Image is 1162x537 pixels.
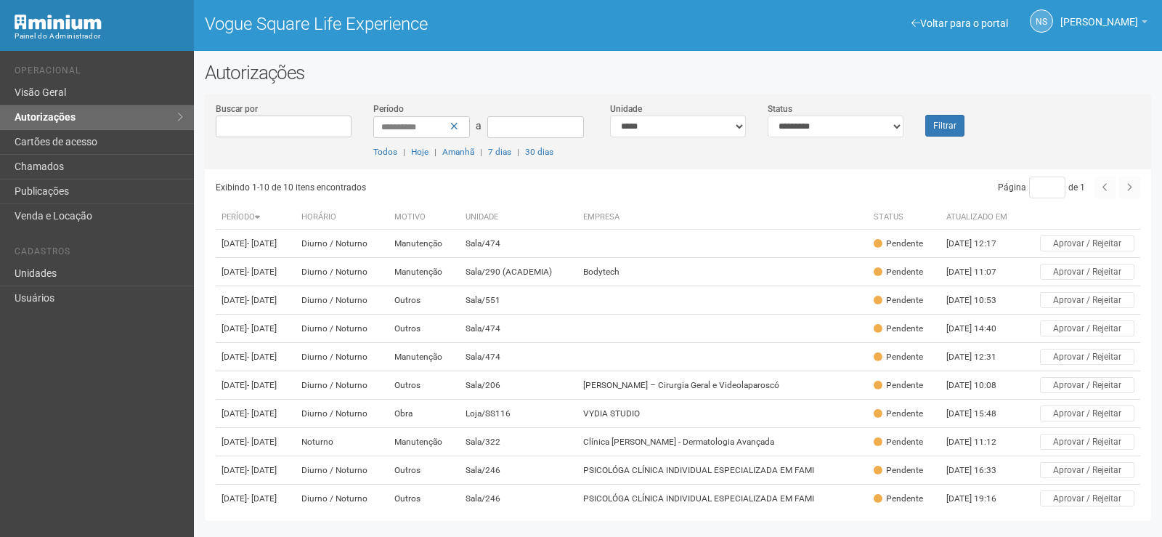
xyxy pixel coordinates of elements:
span: | [517,147,519,157]
td: [DATE] [216,456,296,485]
button: Aprovar / Rejeitar [1040,405,1134,421]
td: Diurno / Noturno [296,230,389,258]
a: Voltar para o portal [911,17,1008,29]
td: [DATE] [216,371,296,400]
span: - [DATE] [247,238,277,249]
td: Diurno / Noturno [296,315,389,343]
td: [DATE] [216,400,296,428]
button: Aprovar / Rejeitar [1040,434,1134,450]
td: Diurno / Noturno [296,258,389,286]
td: Manutenção [389,258,460,286]
td: Outros [389,485,460,513]
td: [DATE] [216,485,296,513]
td: Diurno / Noturno [296,371,389,400]
span: - [DATE] [247,267,277,277]
th: Motivo [389,206,460,230]
span: - [DATE] [247,323,277,334]
a: Hoje [411,147,428,157]
td: PSICOLÓGA CLÍNICA INDIVIDUAL ESPECIALIZADA EM FAMI [577,485,868,513]
td: Diurno / Noturno [296,400,389,428]
td: [DATE] [216,343,296,371]
span: Nicolle Silva [1060,2,1138,28]
a: Amanhã [442,147,474,157]
button: Aprovar / Rejeitar [1040,349,1134,365]
div: Pendente [874,408,923,420]
td: Diurno / Noturno [296,485,389,513]
span: | [480,147,482,157]
td: Outros [389,371,460,400]
td: [DATE] [216,258,296,286]
td: VYDIA STUDIO [577,400,868,428]
div: Pendente [874,266,923,278]
th: Período [216,206,296,230]
td: Sala/246 [460,485,577,513]
label: Período [373,102,404,116]
td: Outros [389,286,460,315]
a: Todos [373,147,397,157]
td: PSICOLÓGA CLÍNICA INDIVIDUAL ESPECIALIZADA EM FAMI [577,456,868,485]
a: 7 dias [488,147,511,157]
td: [DATE] 11:12 [940,428,1020,456]
td: Manutenção [389,428,460,456]
div: Pendente [874,464,923,477]
a: NS [1030,9,1053,33]
div: Pendente [874,294,923,307]
span: | [434,147,436,157]
div: Pendente [874,351,923,363]
li: Operacional [15,65,183,81]
button: Aprovar / Rejeitar [1040,264,1134,280]
a: [PERSON_NAME] [1060,18,1147,30]
img: Minium [15,15,102,30]
td: Noturno [296,428,389,456]
td: Sala/246 [460,456,577,485]
th: Empresa [577,206,868,230]
td: [DATE] 11:07 [940,258,1020,286]
a: 30 dias [525,147,553,157]
td: [DATE] 10:08 [940,371,1020,400]
button: Aprovar / Rejeitar [1040,377,1134,393]
button: Aprovar / Rejeitar [1040,235,1134,251]
div: Pendente [874,436,923,448]
li: Cadastros [15,246,183,262]
td: Outros [389,456,460,485]
td: [DATE] 12:17 [940,230,1020,258]
div: Pendente [874,323,923,335]
td: Obra [389,400,460,428]
td: Manutenção [389,343,460,371]
td: Sala/322 [460,428,577,456]
div: Pendente [874,238,923,250]
div: Painel do Administrador [15,30,183,43]
td: Diurno / Noturno [296,343,389,371]
span: - [DATE] [247,295,277,305]
button: Aprovar / Rejeitar [1040,320,1134,336]
td: [DATE] 15:48 [940,400,1020,428]
td: [DATE] 10:53 [940,286,1020,315]
td: [DATE] [216,230,296,258]
td: [DATE] [216,315,296,343]
th: Horário [296,206,389,230]
span: - [DATE] [247,352,277,362]
h1: Vogue Square Life Experience [205,15,667,33]
td: [DATE] [216,428,296,456]
td: Clínica [PERSON_NAME] - Dermatologia Avançada [577,428,868,456]
th: Atualizado em [940,206,1020,230]
span: - [DATE] [247,493,277,504]
td: [DATE] 19:16 [940,485,1020,513]
button: Filtrar [925,115,964,137]
label: Status [768,102,792,116]
span: - [DATE] [247,380,277,390]
td: [DATE] 14:40 [940,315,1020,343]
td: [PERSON_NAME] – Cirurgia Geral e Videolaparoscó [577,371,868,400]
td: Sala/290 (ACADEMIA) [460,258,577,286]
div: Pendente [874,493,923,505]
div: Pendente [874,379,923,392]
label: Buscar por [216,102,258,116]
span: Página de 1 [998,182,1085,193]
td: Sala/474 [460,315,577,343]
h2: Autorizações [205,62,1151,84]
td: Bodytech [577,258,868,286]
td: Sala/474 [460,343,577,371]
button: Aprovar / Rejeitar [1040,292,1134,308]
td: [DATE] [216,286,296,315]
span: - [DATE] [247,408,277,419]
